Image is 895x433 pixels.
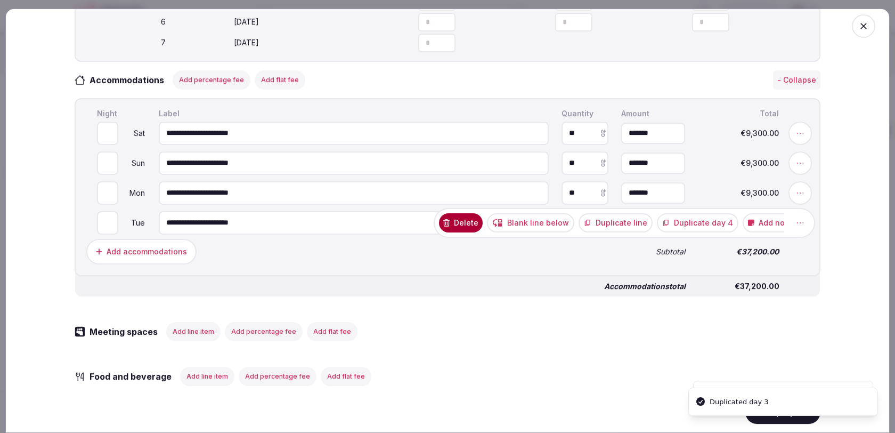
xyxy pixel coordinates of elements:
[120,159,146,167] div: Sun
[619,246,687,258] div: Subtotal
[107,246,187,257] div: Add accommodations
[743,213,798,232] button: Add note
[321,367,371,386] button: Add flat fee
[85,74,175,86] h3: Accommodations
[657,213,738,232] button: Duplicate day 4
[85,370,182,383] h3: Food and beverage
[745,400,820,424] button: Save proposal
[120,219,146,227] div: Tue
[85,325,168,338] h3: Meeting spaces
[180,367,234,386] button: Add line item
[166,322,221,341] button: Add line item
[120,189,146,197] div: Mon
[86,239,197,264] button: Add accommodations
[698,130,779,137] span: €9,300.00
[173,70,250,90] button: Add percentage fee
[698,248,779,255] span: €37,200.00
[157,108,551,119] div: Label
[120,130,146,137] div: Sat
[239,367,316,386] button: Add percentage fee
[698,283,779,290] span: €37,200.00
[97,38,230,49] div: 7
[487,213,574,232] button: Blank line below
[773,70,820,90] button: - Collapse
[698,189,779,197] span: €9,300.00
[225,322,303,341] button: Add percentage fee
[604,283,686,290] span: Accommodations total
[698,159,779,167] span: €9,300.00
[559,108,611,119] div: Quantity
[95,108,148,119] div: Night
[307,322,357,341] button: Add flat fee
[619,108,687,119] div: Amount
[234,38,367,49] div: [DATE]
[579,213,653,232] button: Duplicate line
[696,108,781,119] div: Total
[439,213,483,232] button: Delete
[255,70,305,90] button: Add flat fee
